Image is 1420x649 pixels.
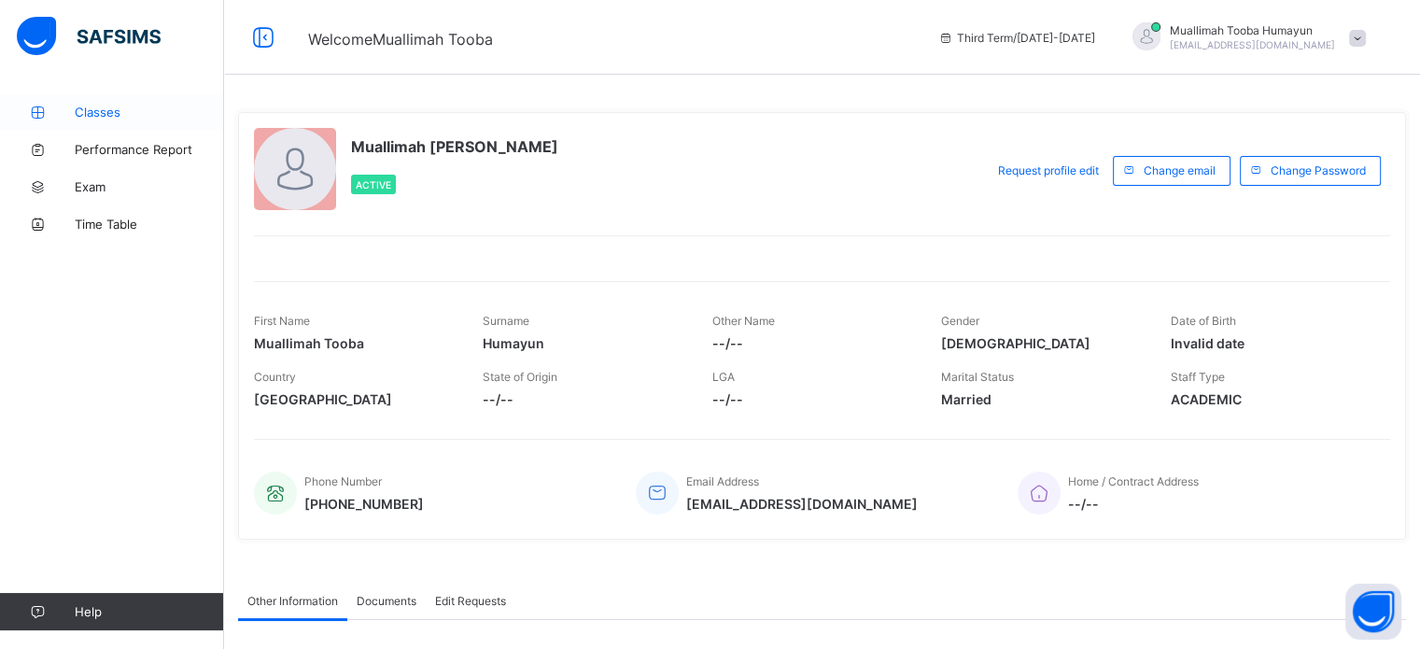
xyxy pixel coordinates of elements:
[357,594,416,608] span: Documents
[435,594,506,608] span: Edit Requests
[1068,496,1199,512] span: --/--
[1170,39,1335,50] span: [EMAIL_ADDRESS][DOMAIN_NAME]
[351,137,558,156] span: Muallimah [PERSON_NAME]
[712,335,913,351] span: --/--
[686,496,918,512] span: [EMAIL_ADDRESS][DOMAIN_NAME]
[1170,23,1335,37] span: Muallimah Tooba Humayun
[304,496,424,512] span: [PHONE_NUMBER]
[941,335,1142,351] span: [DEMOGRAPHIC_DATA]
[75,142,224,157] span: Performance Report
[483,314,529,328] span: Surname
[1144,163,1216,177] span: Change email
[75,604,223,619] span: Help
[75,105,224,120] span: Classes
[938,31,1095,45] span: session/term information
[483,391,683,407] span: --/--
[304,474,382,488] span: Phone Number
[356,179,391,190] span: Active
[941,314,979,328] span: Gender
[941,370,1014,384] span: Marital Status
[712,391,913,407] span: --/--
[1171,314,1236,328] span: Date of Birth
[254,314,310,328] span: First Name
[483,370,557,384] span: State of Origin
[998,163,1099,177] span: Request profile edit
[1114,22,1375,53] div: Muallimah ToobaHumayun
[308,30,493,49] span: Welcome Muallimah Tooba
[1171,335,1371,351] span: Invalid date
[1271,163,1366,177] span: Change Password
[1171,391,1371,407] span: ACADEMIC
[712,314,775,328] span: Other Name
[483,335,683,351] span: Humayun
[75,217,224,232] span: Time Table
[712,370,735,384] span: LGA
[941,391,1142,407] span: Married
[254,370,296,384] span: Country
[686,474,759,488] span: Email Address
[254,391,455,407] span: [GEOGRAPHIC_DATA]
[75,179,224,194] span: Exam
[1171,370,1225,384] span: Staff Type
[17,17,161,56] img: safsims
[254,335,455,351] span: Muallimah Tooba
[247,594,338,608] span: Other Information
[1068,474,1199,488] span: Home / Contract Address
[1345,584,1401,640] button: Open asap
